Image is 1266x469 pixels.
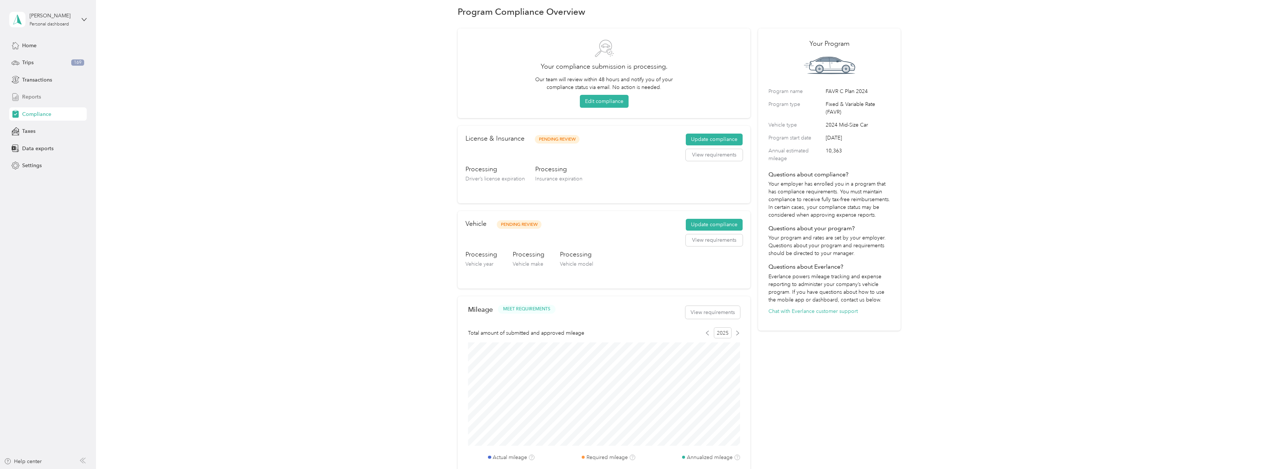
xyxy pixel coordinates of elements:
span: Trips [22,59,34,66]
span: 10,363 [826,147,890,162]
span: 2024 Mid-Size Car [826,121,890,129]
p: Everlance powers mileage tracking and expense reporting to administer your company’s vehicle prog... [768,273,890,304]
label: Program start date [768,134,823,142]
span: FAVR C Plan 2024 [826,87,890,95]
span: Taxes [22,127,35,135]
button: Chat with Everlance customer support [768,307,858,315]
label: Program name [768,87,823,95]
h1: Program Compliance Overview [458,8,585,15]
span: Pending Review [535,135,579,144]
h4: Questions about your program? [768,224,890,233]
h4: Questions about Everlance? [768,262,890,271]
span: Insurance expiration [535,176,582,182]
span: 2025 [714,327,732,338]
span: Total amount of submitted and approved mileage [468,329,584,337]
label: Required mileage [586,454,628,461]
h2: License & Insurance [465,134,524,144]
p: Your employer has enrolled you in a program that has compliance requirements. You must maintain c... [768,180,890,219]
span: Settings [22,162,42,169]
button: MEET REQUIREMENTS [498,305,555,314]
div: [PERSON_NAME] [30,12,76,20]
label: Actual mileage [493,454,527,461]
label: Annualized mileage [687,454,733,461]
h2: Mileage [468,306,493,313]
button: View requirements [686,234,743,246]
span: MEET REQUIREMENTS [503,306,550,313]
label: Annual estimated mileage [768,147,823,162]
h2: Your Program [768,39,890,49]
button: Edit compliance [580,95,629,108]
span: Vehicle year [465,261,493,267]
label: Program type [768,100,823,116]
span: 169 [71,59,84,66]
p: Our team will review within 48 hours and notify you of your compliance status via email. No actio... [532,76,677,91]
button: View requirements [686,149,743,161]
h2: Vehicle [465,219,486,229]
span: Vehicle model [560,261,593,267]
h2: Your compliance submission is processing. [468,62,740,72]
span: Reports [22,93,41,101]
h3: Processing [465,250,497,259]
button: View requirements [685,306,740,319]
span: Pending Review [497,220,541,229]
span: [DATE] [826,134,890,142]
span: Home [22,42,37,49]
span: Driver’s license expiration [465,176,525,182]
h4: Questions about compliance? [768,170,890,179]
h3: Processing [513,250,544,259]
p: Your program and rates are set by your employer. Questions about your program and requirements sh... [768,234,890,257]
label: Vehicle type [768,121,823,129]
button: Update compliance [686,134,743,145]
iframe: Everlance-gr Chat Button Frame [1225,428,1266,469]
span: Data exports [22,145,54,152]
span: Compliance [22,110,51,118]
h3: Processing [465,165,525,174]
h3: Processing [535,165,582,174]
span: Transactions [22,76,52,84]
button: Help center [4,458,42,465]
span: Fixed & Variable Rate (FAVR) [826,100,890,116]
button: Update compliance [686,219,743,231]
div: Personal dashboard [30,22,69,27]
h3: Processing [560,250,593,259]
span: Vehicle make [513,261,543,267]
